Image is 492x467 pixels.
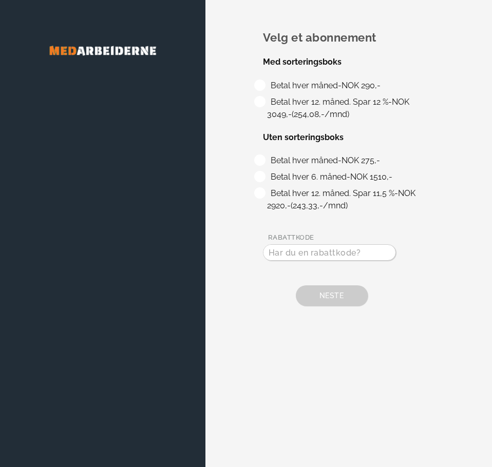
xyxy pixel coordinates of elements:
label: Betal hver 12. måned. Spar 12 % - NOK 3049,-(254,08,-/mnd) [267,97,409,119]
label: Betal hver måned - NOK 275,- [267,155,380,165]
span: Velg et abonnement [263,31,376,44]
h4: Uten sorteringsboks [263,131,435,144]
span: rabattkode [268,233,314,241]
label: Betal hver 12. måned. Spar 11,5 % - NOK 2920,-(243,33,-/mnd) [267,188,415,210]
span: Neste [319,291,344,300]
label: Betal hver 6. måned - NOK 1510,- [267,172,392,182]
h4: Med sorteringsboks [263,56,435,68]
button: Neste [296,285,368,306]
img: Banner [21,31,185,70]
label: Betal hver måned - NOK 290,- [267,81,381,90]
input: Har du en rabattkode? [263,245,391,260]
